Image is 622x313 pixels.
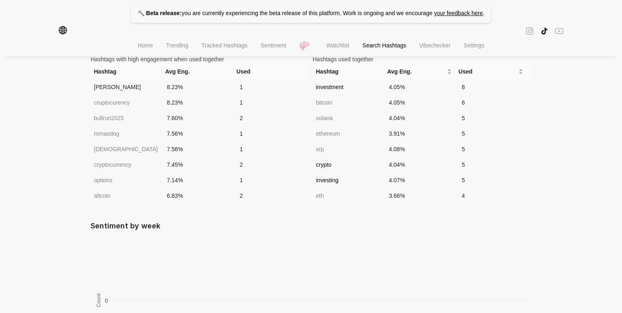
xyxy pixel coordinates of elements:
[240,84,243,90] span: 1
[91,172,164,188] td: options
[462,177,465,183] span: 5
[240,99,243,106] span: 1
[167,99,183,106] span: 8.23 %
[389,161,405,168] span: 4.04 %
[387,67,446,76] span: Avg Eng.
[233,64,304,79] th: Used
[462,192,465,199] span: 4
[240,192,243,199] span: 2
[316,146,324,152] span: xrp
[464,42,484,49] span: Settings
[389,177,405,183] span: 4.07 %
[240,130,243,137] span: 1
[316,115,333,121] span: solana
[167,161,183,168] span: 7.45 %
[455,64,526,79] th: Used
[389,130,405,137] span: 3.91 %
[316,177,338,183] span: investing
[138,42,153,49] span: Home
[138,10,182,16] strong: 🔨 Beta release:
[458,67,517,76] span: Used
[167,115,183,121] span: 7.60 %
[96,293,102,307] text: Count
[316,130,340,137] span: ethereum
[462,115,465,121] span: 5
[167,84,183,90] span: 8.23 %
[434,10,483,16] a: your feedback here
[91,95,164,110] td: cruptocurency
[91,126,164,141] td: mrnasdog
[389,99,405,106] span: 4.05 %
[201,42,247,49] span: Tracked Hashtags
[91,110,164,126] td: bullrun2025
[389,192,405,199] span: 3.66 %
[166,42,189,49] span: Trending
[313,64,384,79] th: Hashtag
[167,146,183,152] span: 7.56 %
[389,115,405,121] span: 4.04 %
[59,26,67,36] span: global
[162,64,233,79] th: Avg Eng.
[240,146,243,152] span: 1
[316,192,324,199] span: eth
[91,188,164,203] td: altcoin
[462,161,465,168] span: 5
[555,26,563,36] span: youtube
[462,146,465,152] span: 5
[327,42,349,49] span: Watchlist
[316,99,332,106] span: bitcoin
[167,130,183,137] span: 7.56 %
[240,161,243,168] span: 2
[91,157,164,172] td: cryptocurrency
[91,55,309,64] div: Hashtags with high engagement when used together
[91,79,164,95] td: [PERSON_NAME]
[167,177,183,183] span: 7.14 %
[316,84,344,90] span: investment
[384,64,455,79] th: Avg Eng.
[91,221,531,230] h1: Sentiment by week
[105,297,108,304] text: 0
[462,130,465,137] span: 5
[91,64,162,79] th: Hashtag
[240,177,243,183] span: 1
[362,42,406,49] span: Search Hashtags
[462,84,465,90] span: 8
[240,115,243,121] span: 2
[313,55,531,64] div: Hashtags used together
[526,26,534,36] span: instagram
[462,99,465,106] span: 6
[167,192,183,199] span: 6.83 %
[131,3,491,23] p: you are currently experiencing the beta release of this platform. Work is ongoing and we encourage .
[419,42,451,49] span: Vibechecker
[389,84,405,90] span: 4.05 %
[316,161,331,168] span: crypto
[91,141,164,157] td: [DEMOGRAPHIC_DATA]
[389,146,405,152] span: 4.08 %
[261,42,287,49] span: Sentiment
